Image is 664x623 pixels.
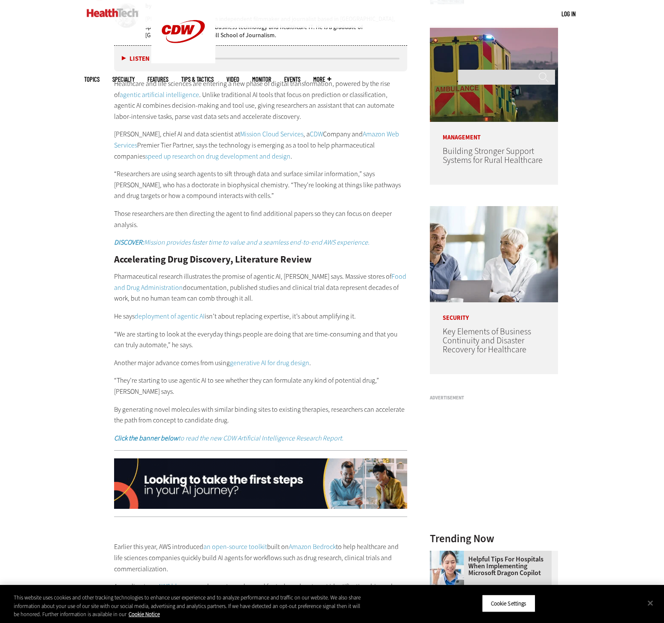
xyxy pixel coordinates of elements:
span: Specialty [112,76,135,83]
h3: Trending Now [430,533,558,544]
a: Features [147,76,168,83]
p: “Researchers are using search agents to sift through data and surface similar information,” says ... [114,168,407,201]
a: an AWS blog [150,582,184,591]
a: agentic artificial intelligence [120,90,199,99]
button: Close [641,593,660,612]
h3: Advertisement [430,396,558,400]
em: Mission provides faster time to value and a seamless end-to-end AWS experience. [114,238,370,247]
a: Mission Cloud Services [240,130,303,139]
p: By generating novel molecules with similar binding sites to existing therapies, researchers can a... [114,404,407,426]
a: Helpful Tips for Hospitals When Implementing Microsoft Dragon Copilot [430,556,553,576]
strong: DISCOVER: [114,238,144,247]
p: Another major advance comes from using . [114,357,407,369]
a: More information about your privacy [129,611,160,618]
a: Key Elements of Business Continuity and Disaster Recovery for Healthcare [443,326,531,355]
p: He says isn’t about replacing expertise, it’s about amplifying it. [114,311,407,322]
a: generative AI for drug design [230,358,309,367]
a: Doctor using phone to dictate to tablet [430,551,468,558]
img: Home [87,9,138,17]
a: CDW [151,56,215,65]
span: Topics [84,76,100,83]
a: CDW [310,130,323,139]
p: [PERSON_NAME], chief AI and data scientist at , a Company and Premier Tier Partner, says the tech... [114,129,407,162]
a: Amazon Bedrock [289,542,336,551]
a: Events [284,76,300,83]
img: ambulance driving down country road at sunset [430,26,558,122]
iframe: advertisement [430,404,558,511]
strong: Click the banner below [114,434,178,443]
p: Earlier this year, AWS introduced built on to help healthcare and life sciences companies quickly... [114,541,407,574]
a: MonITor [252,76,271,83]
span: More [313,76,331,83]
a: Video [226,76,239,83]
button: Cookie Settings [482,594,535,612]
div: User menu [561,9,576,18]
p: Those researchers are then directing the agent to find additional papers so they can focus on dee... [114,208,407,230]
p: Security [430,302,558,321]
a: Log in [561,10,576,18]
a: Food and Drug Administration [114,272,406,292]
div: This website uses cookies and other tracking technologies to enhance user experience and to analy... [14,593,365,619]
a: Click the banner belowto read the new CDW Artificial Intelligence Research Report. [114,434,344,443]
img: XS_Q225_AI_cta_desktop01 [114,458,407,509]
p: Management [430,122,558,141]
a: Tips & Tactics [181,76,214,83]
a: DISCOVER:Mission provides faster time to value and a seamless end-to-end AWS experience. [114,238,370,247]
a: an open-source toolkit [203,542,267,551]
p: “We are starting to look at the everyday things people are doing that are time-consuming and that... [114,329,407,351]
img: Doctor using phone to dictate to tablet [430,551,464,585]
p: “They’re starting to use agentic AI to see whether they can formulate any kind of potential drug,... [114,375,407,397]
a: speed up research on drug development and design [145,152,291,161]
p: Pharmaceutical research illustrates the promise of agentic AI, [PERSON_NAME] says. Massive stores... [114,271,407,304]
em: to read the new CDW Artificial Intelligence Research Report. [114,434,344,443]
a: Building Stronger Support Systems for Rural Healthcare [443,145,543,166]
a: deployment of agentic AI [135,312,205,321]
p: Healthcare and life sciences are entering a new phase of digital transformation, powered by the r... [114,78,407,122]
img: incident response team discusses around a table [430,206,558,302]
h2: Accelerating Drug Discovery, Literature Review [114,255,407,264]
